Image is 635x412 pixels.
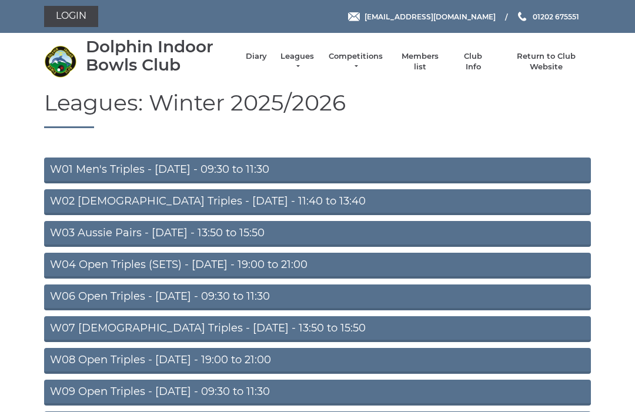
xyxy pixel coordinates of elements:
[44,316,591,342] a: W07 [DEMOGRAPHIC_DATA] Triples - [DATE] - 13:50 to 15:50
[44,348,591,374] a: W08 Open Triples - [DATE] - 19:00 to 21:00
[502,51,591,72] a: Return to Club Website
[348,11,496,22] a: Email [EMAIL_ADDRESS][DOMAIN_NAME]
[518,12,526,21] img: Phone us
[44,158,591,183] a: W01 Men's Triples - [DATE] - 09:30 to 11:30
[456,51,490,72] a: Club Info
[348,12,360,21] img: Email
[516,11,579,22] a: Phone us 01202 675551
[279,51,316,72] a: Leagues
[246,51,267,62] a: Diary
[44,284,591,310] a: W06 Open Triples - [DATE] - 09:30 to 11:30
[395,51,444,72] a: Members list
[86,38,234,74] div: Dolphin Indoor Bowls Club
[44,91,591,129] h1: Leagues: Winter 2025/2026
[44,221,591,247] a: W03 Aussie Pairs - [DATE] - 13:50 to 15:50
[44,6,98,27] a: Login
[44,189,591,215] a: W02 [DEMOGRAPHIC_DATA] Triples - [DATE] - 11:40 to 13:40
[327,51,384,72] a: Competitions
[44,253,591,279] a: W04 Open Triples (SETS) - [DATE] - 19:00 to 21:00
[365,12,496,21] span: [EMAIL_ADDRESS][DOMAIN_NAME]
[44,380,591,406] a: W09 Open Triples - [DATE] - 09:30 to 11:30
[533,12,579,21] span: 01202 675551
[44,45,76,78] img: Dolphin Indoor Bowls Club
